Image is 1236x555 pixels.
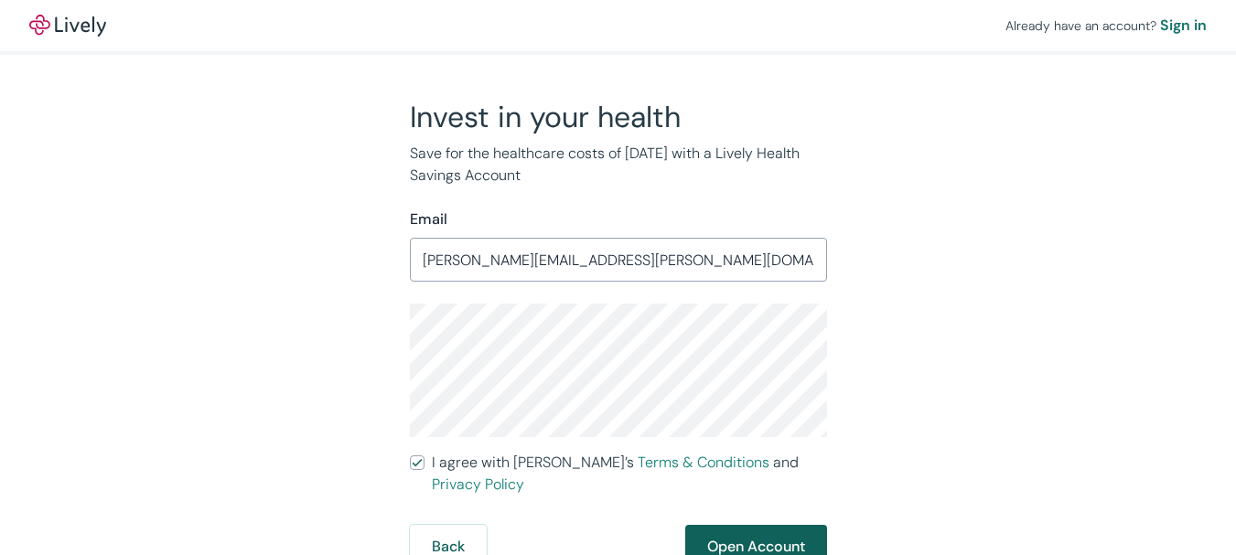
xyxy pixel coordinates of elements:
h2: Invest in your health [410,99,827,135]
a: Back to Top [27,24,99,39]
h3: Style [7,58,267,78]
span: I agree with [PERSON_NAME]’s and [432,452,827,496]
a: LivelyLively [29,15,106,37]
img: Lively [29,15,106,37]
span: 16 px [22,127,51,143]
label: Email [410,208,447,230]
div: Already have an account? [1005,15,1207,37]
p: Save for the healthcare costs of [DATE] with a Lively Health Savings Account [410,143,827,187]
a: Privacy Policy [432,475,524,494]
div: Outline [7,7,267,24]
label: Font Size [7,111,63,126]
a: Sign in [1160,15,1207,37]
a: Terms & Conditions [638,453,769,472]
